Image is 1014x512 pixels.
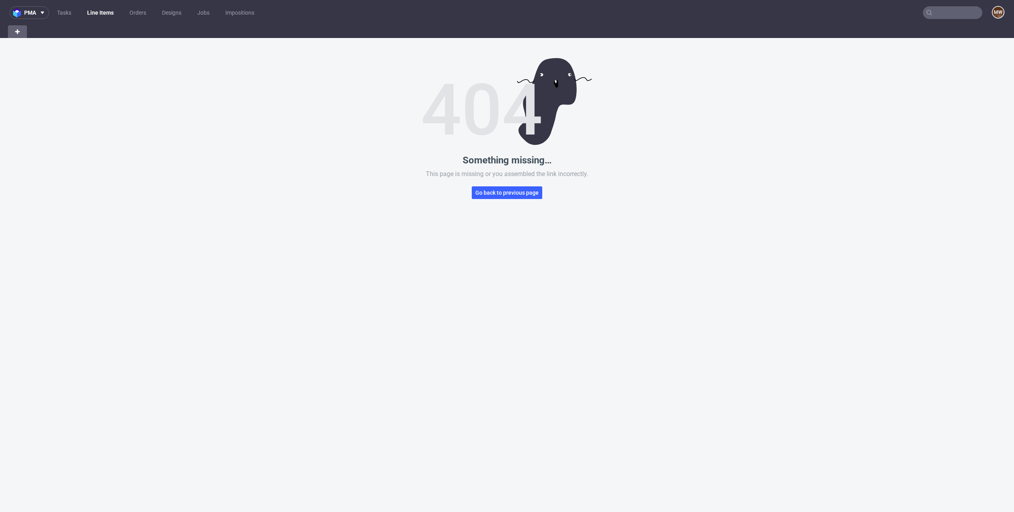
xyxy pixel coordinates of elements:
[426,170,588,178] p: This page is missing or you assembled the link incorrectly.
[993,7,1004,18] figcaption: MW
[472,186,542,199] button: Go back to previous page
[52,6,76,19] a: Tasks
[157,6,186,19] a: Designs
[13,8,24,17] img: logo
[423,58,592,145] img: Error image
[475,190,539,195] span: Go back to previous page
[463,155,552,166] p: Something missing…
[221,6,259,19] a: Impositions
[10,6,49,19] button: pma
[193,6,214,19] a: Jobs
[125,6,151,19] a: Orders
[24,10,36,15] span: pma
[82,6,118,19] a: Line Items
